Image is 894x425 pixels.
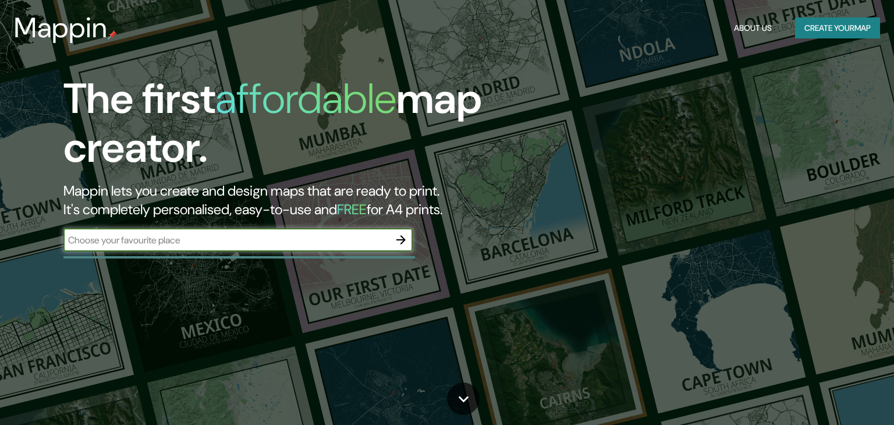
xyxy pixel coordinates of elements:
[63,75,510,182] h1: The first map creator.
[108,30,117,40] img: mappin-pin
[215,72,396,126] h1: affordable
[729,17,776,39] button: About Us
[63,233,389,247] input: Choose your favourite place
[337,200,367,218] h5: FREE
[14,12,108,44] h3: Mappin
[63,182,510,219] h2: Mappin lets you create and design maps that are ready to print. It's completely personalised, eas...
[795,17,880,39] button: Create yourmap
